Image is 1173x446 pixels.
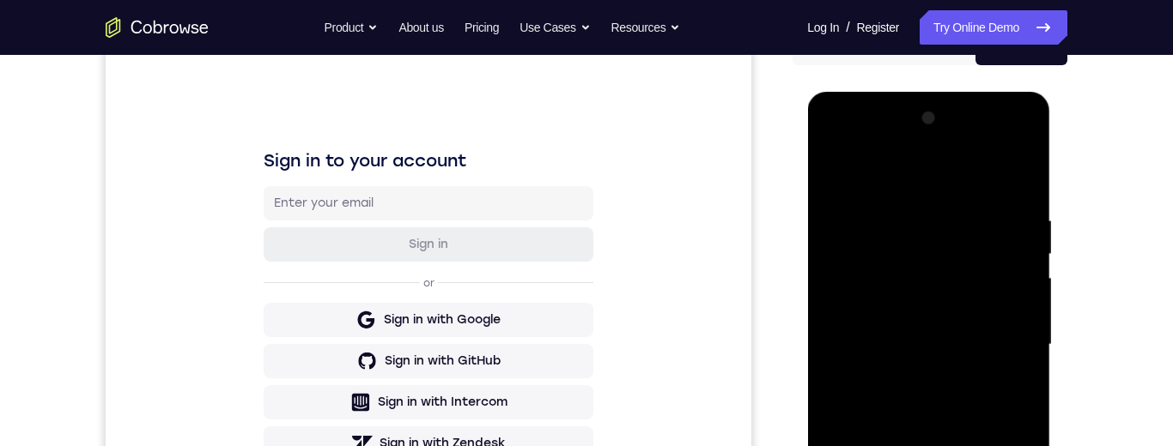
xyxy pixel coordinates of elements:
button: Use Cases [520,10,590,45]
button: Sign in with Google [158,272,488,306]
button: Sign in with GitHub [158,313,488,347]
div: Sign in with GitHub [279,322,395,339]
button: Product [325,10,379,45]
h1: Sign in to your account [158,118,488,142]
a: Log In [807,10,839,45]
a: Pricing [465,10,499,45]
a: Go to the home page [106,17,209,38]
div: Sign in with Intercom [272,363,402,380]
a: Try Online Demo [920,10,1067,45]
div: Sign in with Google [278,280,395,298]
a: About us [398,10,443,45]
a: Register [857,10,899,45]
button: Resources [611,10,681,45]
div: Sign in with Zendesk [274,404,400,421]
span: / [846,17,849,38]
input: Enter your email [168,164,477,181]
button: Sign in [158,196,488,231]
p: or [314,245,332,259]
button: Sign in with Zendesk [158,395,488,430]
button: Sign in with Intercom [158,354,488,389]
